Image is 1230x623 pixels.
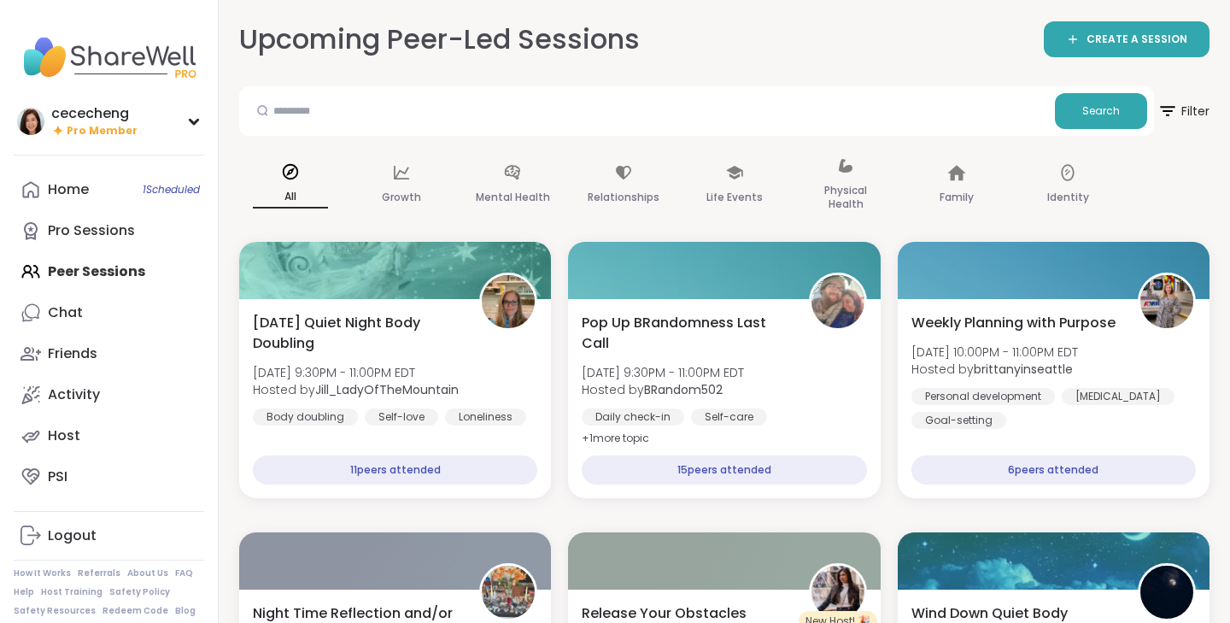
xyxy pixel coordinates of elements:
[940,187,974,208] p: Family
[582,408,684,426] div: Daily check-in
[253,313,460,354] span: [DATE] Quiet Night Body Doubling
[644,381,723,398] b: BRandom502
[582,364,744,381] span: [DATE] 9:30PM - 11:00PM EDT
[1140,275,1193,328] img: brittanyinseattle
[706,187,763,208] p: Life Events
[48,344,97,363] div: Friends
[14,415,204,456] a: Host
[17,108,44,135] img: cececheng
[143,183,200,197] span: 1 Scheduled
[127,567,168,579] a: About Us
[14,515,204,556] a: Logout
[1062,388,1174,405] div: [MEDICAL_DATA]
[1086,32,1187,47] span: CREATE A SESSION
[476,187,550,208] p: Mental Health
[67,124,138,138] span: Pro Member
[14,333,204,374] a: Friends
[41,586,102,598] a: Host Training
[48,221,135,240] div: Pro Sessions
[1044,21,1209,57] a: CREATE A SESSION
[253,186,328,209] p: All
[482,275,535,328] img: Jill_LadyOfTheMountain
[365,408,438,426] div: Self-love
[48,526,97,545] div: Logout
[253,455,537,485] div: 11 peers attended
[48,467,67,486] div: PSI
[14,605,96,617] a: Safety Resources
[382,187,421,208] p: Growth
[239,21,640,59] h2: Upcoming Peer-Led Sessions
[808,180,883,215] p: Physical Health
[14,27,204,87] img: ShareWell Nav Logo
[1055,93,1147,129] button: Search
[911,344,1078,361] span: [DATE] 10:00PM - 11:00PM EDT
[102,605,168,617] a: Redeem Code
[811,275,864,328] img: BRandom502
[911,412,1006,429] div: Goal-setting
[1047,187,1089,208] p: Identity
[51,104,138,123] div: cececheng
[1157,86,1209,136] button: Filter
[582,381,744,398] span: Hosted by
[588,187,659,208] p: Relationships
[14,374,204,415] a: Activity
[1140,566,1193,619] img: QueenOfTheNight
[974,361,1073,378] b: brittanyinseattle
[14,292,204,333] a: Chat
[14,567,71,579] a: How It Works
[14,210,204,251] a: Pro Sessions
[482,566,535,619] img: Steven6560
[78,567,120,579] a: Referrals
[691,408,767,426] div: Self-care
[48,385,100,404] div: Activity
[315,381,459,398] b: Jill_LadyOfTheMountain
[14,169,204,210] a: Home1Scheduled
[48,180,89,199] div: Home
[911,388,1055,405] div: Personal development
[582,313,789,354] span: Pop Up BRandomness Last Call
[253,408,358,426] div: Body doubling
[253,364,459,381] span: [DATE] 9:30PM - 11:00PM EDT
[48,426,80,445] div: Host
[445,408,526,426] div: Loneliness
[175,567,193,579] a: FAQ
[109,586,170,598] a: Safety Policy
[1157,91,1209,132] span: Filter
[911,313,1116,333] span: Weekly Planning with Purpose
[911,361,1078,378] span: Hosted by
[1082,103,1120,119] span: Search
[253,381,459,398] span: Hosted by
[14,456,204,497] a: PSI
[582,455,866,485] div: 15 peers attended
[811,566,864,619] img: coachk
[911,455,1196,485] div: 6 peers attended
[14,586,34,598] a: Help
[175,605,196,617] a: Blog
[48,303,83,322] div: Chat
